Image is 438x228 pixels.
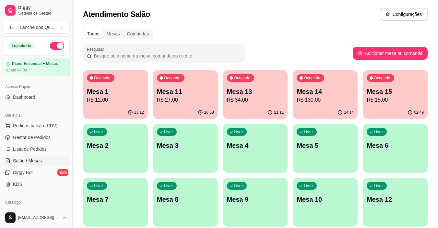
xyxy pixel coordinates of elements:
p: R$ 27,00 [157,96,214,104]
button: LivreMesa 12 [363,178,428,227]
span: Diggy Bot [13,169,33,176]
p: Ocupada [234,75,251,81]
p: Mesa 9 [227,195,284,204]
div: Lanche dos Qu ... [20,24,54,31]
a: Salão / Mesas [3,156,70,166]
button: LivreMesa 5 [293,124,358,173]
span: Dashboard [13,94,35,100]
p: Livre [374,129,383,134]
p: Livre [234,129,243,134]
button: Pedidos balcão (PDV) [3,120,70,131]
input: Pesquisar [92,53,241,59]
button: [EMAIL_ADDRESS][DOMAIN_NAME] [3,210,70,225]
p: Ocupada [164,75,181,81]
p: Mesa 5 [297,141,354,150]
span: KDS [13,181,22,187]
div: Catálogo [3,197,70,208]
button: OcupadaMesa 11R$ 27,0018:58 [153,70,218,119]
p: Mesa 11 [157,87,214,96]
button: Alterar Status [50,42,64,50]
a: Diggy Botnovo [3,167,70,178]
button: Adicionar mesa ou comanda [353,47,428,60]
div: Acesso Rápido [3,82,70,92]
p: Mesa 7 [87,195,144,204]
span: L [8,24,15,31]
p: Livre [234,183,243,188]
a: Dashboard [3,92,70,102]
p: Ocupada [304,75,320,81]
button: Select a team [3,21,70,34]
p: R$ 15,00 [367,96,424,104]
div: Loja aberta [8,42,35,49]
p: Ocupada [94,75,111,81]
button: LivreMesa 7 [83,178,148,227]
span: Lista de Pedidos [13,146,47,152]
div: Comandas [124,29,153,38]
div: Dia a dia [3,110,70,120]
a: Lista de Pedidos [3,144,70,154]
button: LivreMesa 2 [83,124,148,173]
p: R$ 12,00 [87,96,144,104]
button: LivreMesa 3 [153,124,218,173]
p: 18:58 [204,110,214,115]
p: Livre [94,183,103,188]
label: Pesquisar [87,46,106,52]
span: Diggy [18,5,67,11]
button: LivreMesa 8 [153,178,218,227]
p: Livre [164,183,173,188]
a: KDS [3,179,70,189]
p: Livre [304,183,313,188]
span: Gestor de Pedidos [13,134,51,141]
button: LivreMesa 6 [363,124,428,173]
div: Mesas [103,29,123,38]
p: Mesa 15 [367,87,424,96]
p: Mesa 6 [367,141,424,150]
button: OcupadaMesa 14R$ 130,0014:14 [293,70,358,119]
p: Mesa 14 [297,87,354,96]
p: Livre [94,129,103,134]
a: DiggySistema de Gestão [3,3,70,18]
a: Plano Essencial + Mesasaté 04/09 [3,58,70,76]
button: LivreMesa 4 [223,124,288,173]
p: 23:12 [134,110,144,115]
button: LivreMesa 10 [293,178,358,227]
span: Sistema de Gestão [18,11,67,16]
button: OcupadaMesa 15R$ 15,0002:49 [363,70,428,119]
button: OcupadaMesa 13R$ 34,0021:11 [223,70,288,119]
button: Configurações [380,8,428,21]
p: Mesa 1 [87,87,144,96]
p: Mesa 3 [157,141,214,150]
span: Salão / Mesas [13,158,42,164]
p: 21:11 [274,110,284,115]
p: Mesa 8 [157,195,214,204]
button: LivreMesa 9 [223,178,288,227]
p: 14:14 [344,110,354,115]
p: Ocupada [374,75,390,81]
p: Livre [164,129,173,134]
p: Mesa 12 [367,195,424,204]
a: Gestor de Pedidos [3,132,70,143]
button: OcupadaMesa 1R$ 12,0023:12 [83,70,148,119]
p: Mesa 4 [227,141,284,150]
p: R$ 130,00 [297,96,354,104]
span: [EMAIL_ADDRESS][DOMAIN_NAME] [18,215,59,220]
article: Plano Essencial + Mesas [12,61,58,66]
p: Mesa 13 [227,87,284,96]
span: Pedidos balcão (PDV) [13,122,58,129]
p: Livre [304,129,313,134]
div: Todos [84,29,103,38]
p: Livre [374,183,383,188]
p: 02:49 [414,110,424,115]
p: Mesa 2 [87,141,144,150]
article: até 04/09 [11,68,27,73]
p: R$ 34,00 [227,96,284,104]
h2: Atendimento Salão [83,9,150,19]
p: Mesa 10 [297,195,354,204]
